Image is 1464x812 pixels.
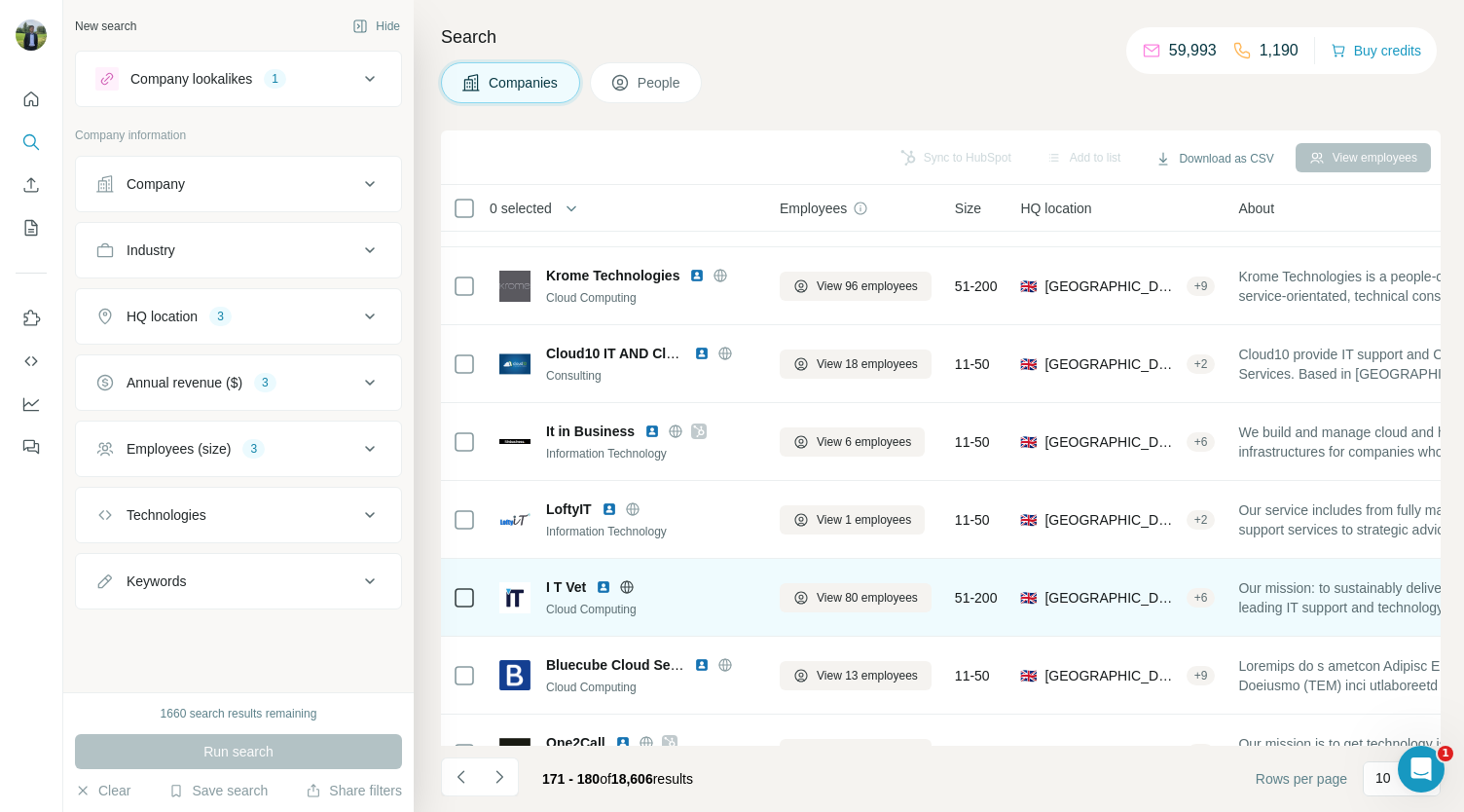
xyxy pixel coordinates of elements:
img: Logo of One2Call [499,738,531,769]
button: Keywords [76,558,401,605]
button: Company lookalikes1 [76,55,401,102]
img: LinkedIn logo [602,501,617,517]
div: + 9 [1187,667,1216,684]
span: It in Business [546,422,635,441]
span: 11-50 [955,510,990,530]
span: View 80 employees [817,589,918,607]
div: 1 [264,70,286,88]
img: Avatar [16,19,47,51]
div: + 2 [1187,745,1216,762]
div: 3 [242,440,265,458]
p: 59,993 [1169,39,1217,62]
button: View 13 employees [780,661,932,690]
span: View 96 employees [817,277,918,295]
button: Employees (size)3 [76,425,401,472]
button: Clear [75,781,130,800]
button: Feedback [16,429,47,464]
span: Companies [489,73,560,92]
span: 0 selected [490,199,552,218]
button: Buy credits [1331,37,1421,64]
span: One2Call [546,733,605,753]
iframe: Intercom live chat [1398,746,1445,793]
img: Logo of Krome Technologies [499,271,531,302]
button: Navigate to next page [480,757,519,796]
div: Keywords [127,572,186,591]
h4: Search [441,23,1441,51]
span: Rows per page [1256,769,1347,789]
span: Bluecube Cloud Services [546,657,710,673]
button: Navigate to previous page [441,757,480,796]
button: Share filters [306,781,402,800]
span: [GEOGRAPHIC_DATA], [GEOGRAPHIC_DATA] [1044,432,1178,452]
span: HQ location [1020,199,1091,218]
img: Logo of I T Vet [499,582,531,613]
div: 3 [254,374,276,391]
button: View 6 employees [780,427,925,457]
span: 🇬🇧 [1020,432,1037,452]
span: 🇬🇧 [1020,744,1037,763]
button: Hide [339,12,414,41]
span: 11-50 [955,744,990,763]
img: LinkedIn logo [644,424,660,439]
div: Cloud Computing [546,289,756,307]
span: 11-50 [955,354,990,374]
div: Annual revenue ($) [127,373,242,392]
img: Logo of Cloud10 IT AND Cloud Services [499,349,531,380]
span: LoftyIT [546,499,592,519]
span: I T Vet [546,577,586,597]
div: HQ location [127,307,198,326]
span: results [542,771,693,787]
span: View 18 employees [817,355,918,373]
span: [GEOGRAPHIC_DATA], [GEOGRAPHIC_DATA], [GEOGRAPHIC_DATA] [1044,744,1178,763]
button: View 96 employees [780,272,932,301]
div: Information Technology [546,445,756,462]
div: + 6 [1187,433,1216,451]
button: Company [76,161,401,207]
p: 1,190 [1260,39,1299,62]
img: Logo of It in Business [499,439,531,444]
span: 🇬🇧 [1020,277,1037,296]
span: 🇬🇧 [1020,666,1037,685]
div: Consulting [546,367,756,385]
span: 🇬🇧 [1020,510,1037,530]
span: Employees [780,199,847,218]
span: [GEOGRAPHIC_DATA], [GEOGRAPHIC_DATA], [GEOGRAPHIC_DATA] [1044,354,1178,374]
span: View 18 employees [817,745,918,762]
span: View 6 employees [817,433,911,451]
span: About [1238,199,1274,218]
span: Cloud10 IT AND Cloud Services [546,346,750,361]
button: View 80 employees [780,583,932,612]
span: People [638,73,682,92]
div: Information Technology [546,523,756,540]
span: [GEOGRAPHIC_DATA], [GEOGRAPHIC_DATA], [GEOGRAPHIC_DATA] [1044,588,1178,608]
img: LinkedIn logo [615,735,631,751]
button: Enrich CSV [16,167,47,203]
span: Krome Technologies [546,266,679,285]
div: + 6 [1187,589,1216,607]
button: Save search [168,781,268,800]
button: Dashboard [16,387,47,422]
button: View 1 employees [780,505,925,535]
button: Industry [76,227,401,274]
div: 1660 search results remaining [161,705,317,722]
span: [GEOGRAPHIC_DATA], [GEOGRAPHIC_DATA], [GEOGRAPHIC_DATA] [1044,510,1178,530]
button: Download as CSV [1142,144,1287,173]
img: LinkedIn logo [694,657,710,673]
button: Annual revenue ($)3 [76,359,401,406]
div: + 9 [1187,277,1216,295]
button: Search [16,125,47,160]
span: of [600,771,611,787]
span: View 1 employees [817,511,911,529]
div: Industry [127,240,175,260]
img: LinkedIn logo [694,346,710,361]
button: My lists [16,210,47,245]
div: + 2 [1187,355,1216,373]
div: Company lookalikes [130,69,252,89]
div: Company [127,174,185,194]
span: [GEOGRAPHIC_DATA], [GEOGRAPHIC_DATA], [GEOGRAPHIC_DATA] [1044,277,1178,296]
div: Technologies [127,505,206,525]
span: 51-200 [955,277,998,296]
span: View 13 employees [817,667,918,684]
span: 11-50 [955,432,990,452]
span: 🇬🇧 [1020,588,1037,608]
